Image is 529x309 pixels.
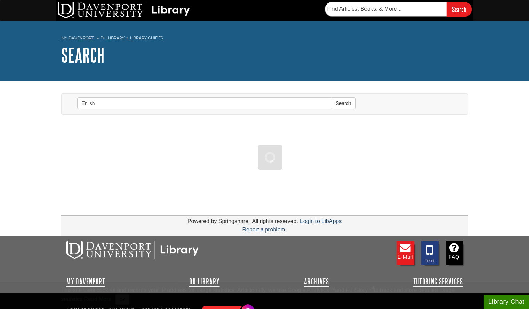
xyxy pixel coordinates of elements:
[368,286,374,291] sup: TM
[189,277,220,286] a: DU Library
[130,35,163,40] a: Library Guides
[421,241,439,265] a: Text
[265,152,275,163] img: Working...
[397,241,414,265] a: E-mail
[61,35,94,41] a: My Davenport
[331,97,355,109] button: Search
[446,241,463,265] a: FAQ
[325,2,472,17] form: Searches DU Library's articles, books, and more
[304,277,329,286] a: Archives
[186,218,251,224] div: Powered by Springshare.
[329,286,335,291] sup: TM
[242,227,287,233] a: Report a problem.
[300,218,342,224] a: Login to LibApps
[251,218,299,224] div: All rights reserved.
[101,35,125,40] a: DU Library
[115,294,129,305] button: Close
[77,97,332,109] input: Enter Search Words
[61,44,468,65] h1: Search
[84,296,111,302] a: Read More
[447,2,472,17] input: Search
[66,277,105,286] a: My Davenport
[413,277,463,286] a: Tutoring Services
[66,241,199,259] img: DU Libraries
[325,2,447,16] input: Find Articles, Books, & More...
[61,286,468,305] div: This site uses cookies and records your IP address for usage statistics. Additionally, we use Goo...
[484,295,529,309] button: Library Chat
[58,2,190,18] img: DU Library
[61,33,468,44] nav: breadcrumb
